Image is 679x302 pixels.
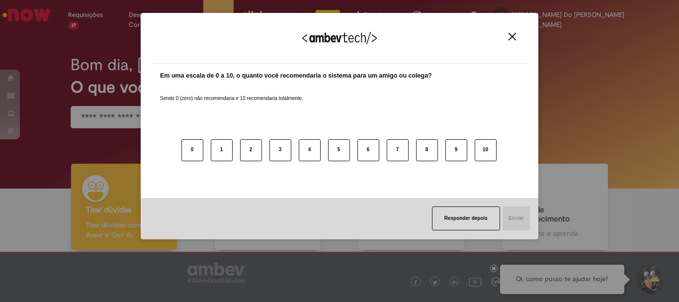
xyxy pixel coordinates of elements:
[269,139,291,161] button: 3
[299,139,321,161] button: 4
[506,32,519,41] button: Close
[240,139,262,161] button: 2
[160,71,432,81] label: Em uma escala de 0 a 10, o quanto você recomendaria o sistema para um amigo ou colega?
[357,139,379,161] button: 6
[432,206,500,230] button: Responder depois
[416,139,438,161] button: 8
[328,139,350,161] button: 5
[509,33,516,40] img: Close
[387,139,409,161] button: 7
[211,139,233,161] button: 1
[302,32,377,44] img: Logo Ambevtech
[445,139,467,161] button: 9
[181,139,203,161] button: 0
[475,139,497,161] button: 10
[160,83,303,102] label: Sendo 0 (zero) não recomendaria e 10 recomendaria totalmente.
